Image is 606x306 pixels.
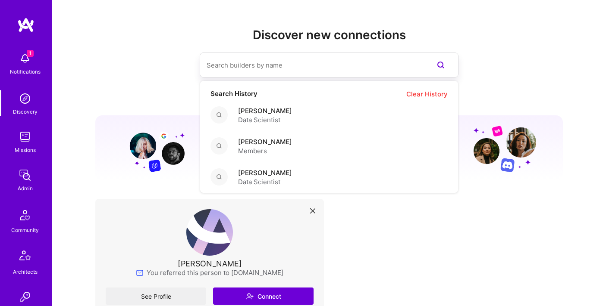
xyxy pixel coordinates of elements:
span: 1 [27,50,34,57]
div: Notifications [10,67,41,76]
img: admin teamwork [16,167,34,184]
h2: Discover new connections [95,28,563,42]
input: Search builders by name [207,54,417,76]
span: Data Scientist [238,177,292,186]
i: icon Connect [246,292,254,300]
h4: Search History [200,90,268,98]
img: discovery [16,90,34,107]
i: icon SearchPurple [436,60,446,70]
i: icon Search [217,174,222,179]
img: Grow your network [122,125,185,172]
img: logo [17,17,35,33]
span: [PERSON_NAME] [238,137,292,146]
div: Missions [15,145,36,155]
a: See Profile [106,287,206,305]
div: Community [11,226,39,235]
img: teamwork [16,128,34,145]
span: [PERSON_NAME] [238,106,292,115]
i: icon Close [310,208,315,213]
div: [PERSON_NAME] [178,259,242,268]
div: Architects [13,267,38,276]
img: Community [15,205,35,226]
span: Members [238,146,292,155]
img: Architects [15,247,35,267]
img: Grow your network [474,125,536,172]
span: Clear History [406,90,448,99]
button: Connect [213,287,314,305]
img: User Avatar [186,209,233,256]
span: Data Scientist [238,115,292,124]
span: [PERSON_NAME] [238,168,292,177]
img: Invite [16,288,34,306]
div: Discovery [13,107,38,116]
img: bell [16,50,34,67]
i: icon Search [217,112,222,117]
div: Admin [18,184,33,193]
i: icon Search [217,143,222,148]
div: You referred this person to [DOMAIN_NAME] [136,268,283,277]
img: referral icon [136,269,143,276]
